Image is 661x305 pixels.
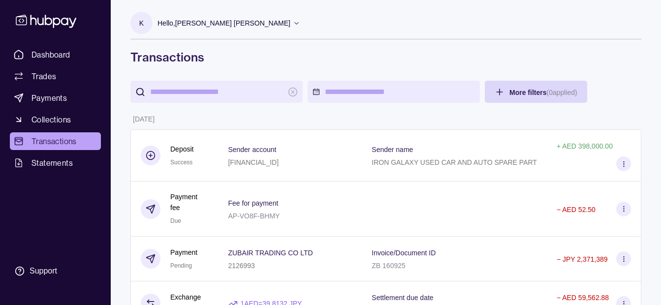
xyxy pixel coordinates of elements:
[10,261,101,281] a: Support
[31,114,71,125] span: Collections
[557,255,608,263] p: − JPY 2,371,389
[31,70,56,82] span: Trades
[170,159,192,166] span: Success
[228,249,313,257] p: ZUBAIR TRADING CO LTD
[10,67,101,85] a: Trades
[170,247,197,258] p: Payment
[372,146,413,153] p: Sender name
[139,18,144,29] p: K
[228,212,280,220] p: AP-VO8F-BHMY
[10,89,101,107] a: Payments
[372,262,406,270] p: ZB 160925
[130,49,641,65] h1: Transactions
[546,89,577,96] p: ( 0 applied)
[170,144,193,154] p: Deposit
[31,135,77,147] span: Transactions
[150,81,283,103] input: search
[133,115,155,123] p: [DATE]
[170,191,208,213] p: Payment fee
[31,49,70,61] span: Dashboard
[170,292,201,303] p: Exchange
[170,217,181,224] span: Due
[557,294,609,302] p: − AED 59,562.88
[157,18,290,29] p: Hello, [PERSON_NAME] [PERSON_NAME]
[372,249,436,257] p: Invoice/Document ID
[31,92,67,104] span: Payments
[228,262,255,270] p: 2126993
[485,81,587,103] button: More filters(0applied)
[372,158,537,166] p: IRON GALAXY USED CAR AND AUTO SPARE PART
[170,262,192,269] span: Pending
[557,206,596,213] p: − AED 52.50
[10,132,101,150] a: Transactions
[372,294,433,302] p: Settlement due date
[228,199,278,207] p: Fee for payment
[228,158,279,166] p: [FINANCIAL_ID]
[31,157,73,169] span: Statements
[10,46,101,63] a: Dashboard
[557,142,613,150] p: + AED 398,000.00
[10,154,101,172] a: Statements
[10,111,101,128] a: Collections
[509,89,577,96] span: More filters
[30,266,57,276] div: Support
[228,146,276,153] p: Sender account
